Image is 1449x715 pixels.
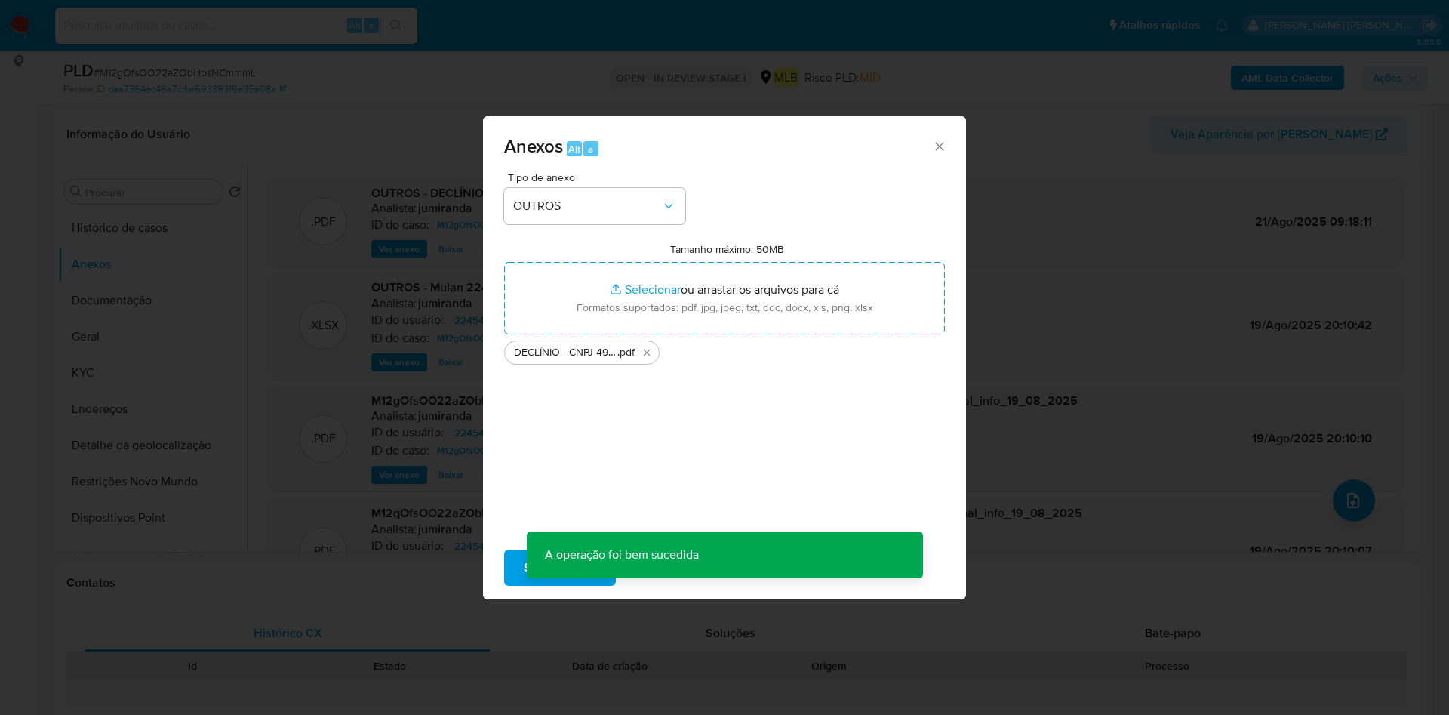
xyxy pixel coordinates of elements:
span: Alt [568,142,580,156]
button: Excluir DECLÍNIO - CNPJ 49875736000100 - A A S BRINQUEDOS LTDA.pdf [638,344,656,362]
label: Tamanho máximo: 50MB [670,242,784,256]
ul: Arquivos selecionados [504,334,945,365]
button: Fechar [932,139,946,153]
span: OUTROS [513,199,661,214]
span: .pdf [617,345,635,360]
span: Tipo de anexo [508,172,689,183]
button: Subir arquivo [504,550,616,586]
p: A operação foi bem sucedida [527,532,717,578]
button: OUTROS [504,188,685,224]
span: Anexos [504,133,563,159]
span: a [588,142,593,156]
span: Cancelar [641,551,691,584]
span: Subir arquivo [524,551,596,584]
span: DECLÍNIO - CNPJ 49875736000100 - A A S BRINQUEDOS LTDA [514,345,617,360]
